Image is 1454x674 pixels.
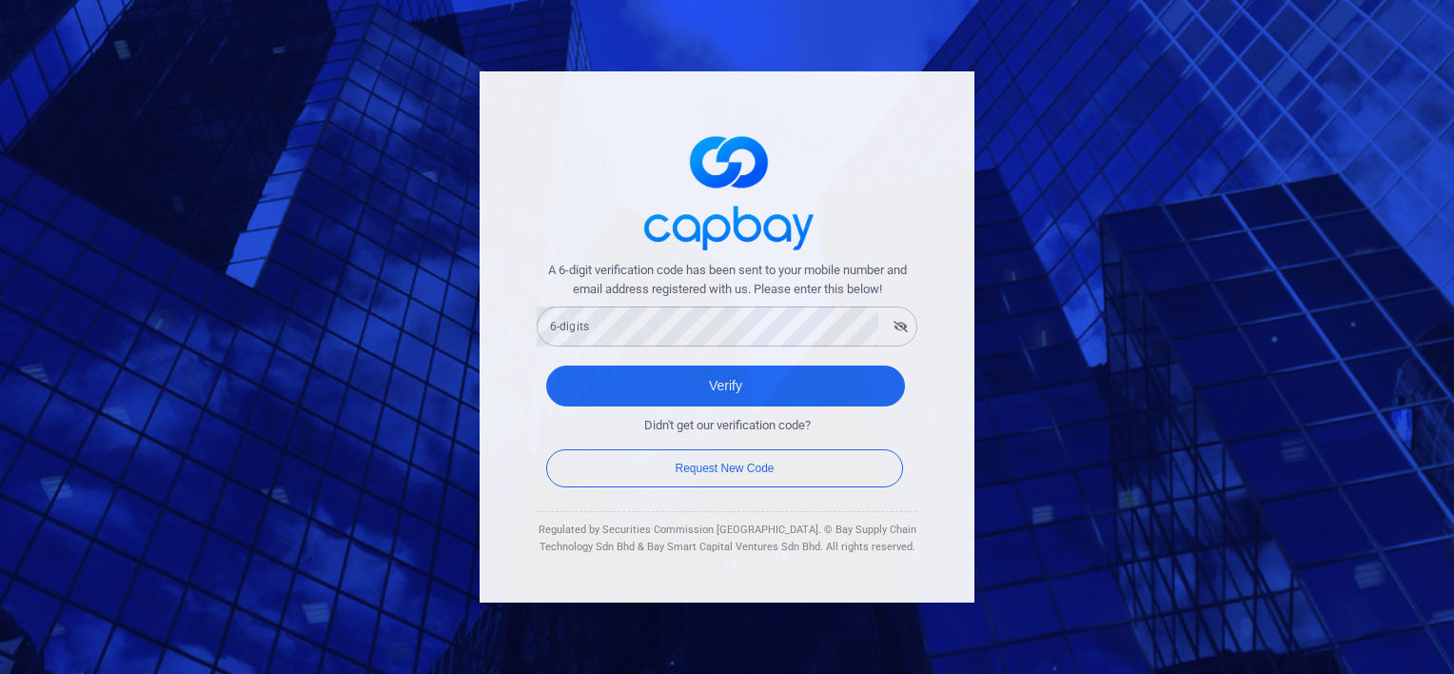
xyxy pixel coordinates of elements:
div: Regulated by Securities Commission [GEOGRAPHIC_DATA]. © Bay Supply Chain Technology Sdn Bhd & Bay... [537,522,917,555]
span: Didn't get our verification code? [644,416,811,436]
img: logo [632,119,822,261]
button: Request New Code [546,449,903,487]
button: Verify [546,366,905,406]
span: A 6-digit verification code has been sent to your mobile number and email address registered with... [537,261,917,301]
